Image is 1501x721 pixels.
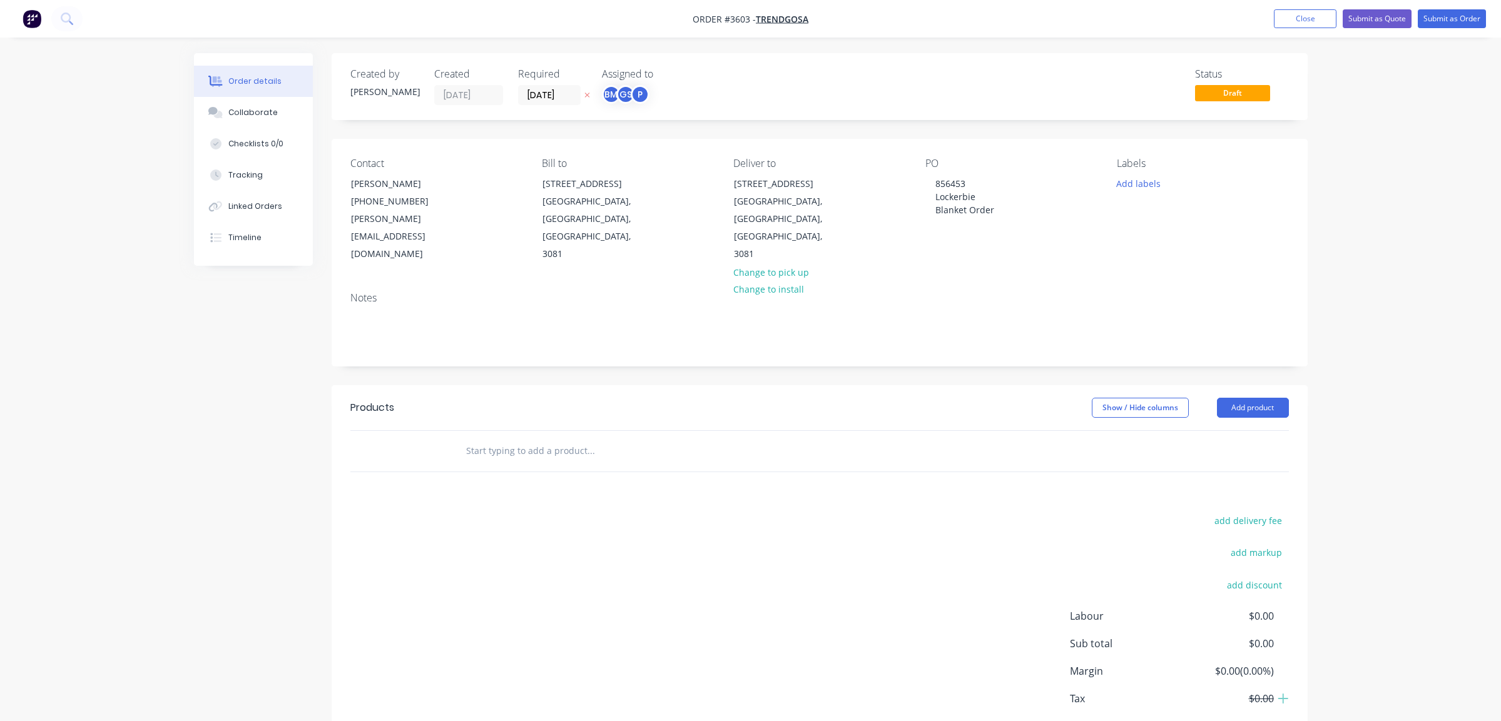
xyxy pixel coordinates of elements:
button: add markup [1224,544,1289,561]
div: Created by [350,68,419,80]
div: Checklists 0/0 [228,138,283,149]
button: Order details [194,66,313,97]
button: Add product [1217,398,1289,418]
span: $0.00 [1181,636,1273,651]
div: Linked Orders [228,201,282,212]
span: Draft [1195,85,1270,101]
div: Products [350,400,394,415]
div: [PHONE_NUMBER] [351,193,455,210]
span: $0.00 [1181,608,1273,623]
span: Labour [1070,608,1181,623]
div: P [631,85,649,104]
div: Notes [350,292,1289,304]
div: Deliver to [733,158,905,169]
div: [GEOGRAPHIC_DATA], [GEOGRAPHIC_DATA], [GEOGRAPHIC_DATA], 3081 [542,193,646,263]
img: Factory [23,9,41,28]
div: [STREET_ADDRESS] [734,175,838,193]
button: Change to install [726,281,810,298]
button: Linked Orders [194,191,313,222]
div: [PERSON_NAME] [351,175,455,193]
input: Start typing to add a product... [466,438,716,463]
div: Bill to [542,158,713,169]
div: Created [434,68,503,80]
button: Collaborate [194,97,313,128]
button: Submit as Order [1418,9,1486,28]
button: Close [1274,9,1336,28]
button: Tracking [194,159,313,191]
span: Sub total [1070,636,1181,651]
div: Collaborate [228,107,278,118]
div: [STREET_ADDRESS] [542,175,646,193]
div: Contact [350,158,522,169]
div: [PERSON_NAME] [350,85,419,98]
div: GS [616,85,635,104]
div: Required [518,68,587,80]
a: Trendgosa [756,13,808,25]
div: Timeline [228,232,262,243]
span: Margin [1070,663,1181,678]
div: [STREET_ADDRESS][GEOGRAPHIC_DATA], [GEOGRAPHIC_DATA], [GEOGRAPHIC_DATA], 3081 [532,174,657,263]
div: 856453 Lockerbie Blanket Order [925,174,1004,219]
div: Labels [1117,158,1288,169]
div: [PERSON_NAME][PHONE_NUMBER][PERSON_NAME][EMAIL_ADDRESS][DOMAIN_NAME] [340,174,466,263]
div: [STREET_ADDRESS][GEOGRAPHIC_DATA], [GEOGRAPHIC_DATA], [GEOGRAPHIC_DATA], 3081 [723,174,848,263]
button: Add labels [1110,174,1168,191]
button: Checklists 0/0 [194,128,313,159]
span: $0.00 [1181,691,1273,706]
span: $0.00 ( 0.00 %) [1181,663,1273,678]
div: Assigned to [602,68,727,80]
div: [PERSON_NAME][EMAIL_ADDRESS][DOMAIN_NAME] [351,210,455,263]
button: add delivery fee [1208,512,1289,529]
button: Timeline [194,222,313,253]
span: Order #3603 - [693,13,756,25]
div: Order details [228,76,282,87]
button: BMGSP [602,85,649,104]
div: PO [925,158,1097,169]
div: BM [602,85,621,104]
div: [GEOGRAPHIC_DATA], [GEOGRAPHIC_DATA], [GEOGRAPHIC_DATA], 3081 [734,193,838,263]
button: Change to pick up [726,263,815,280]
button: Submit as Quote [1343,9,1412,28]
button: Show / Hide columns [1092,398,1189,418]
div: Status [1195,68,1289,80]
button: add discount [1221,576,1289,593]
div: Tracking [228,169,263,181]
iframe: Intercom live chat [1458,678,1488,708]
span: Tax [1070,691,1181,706]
